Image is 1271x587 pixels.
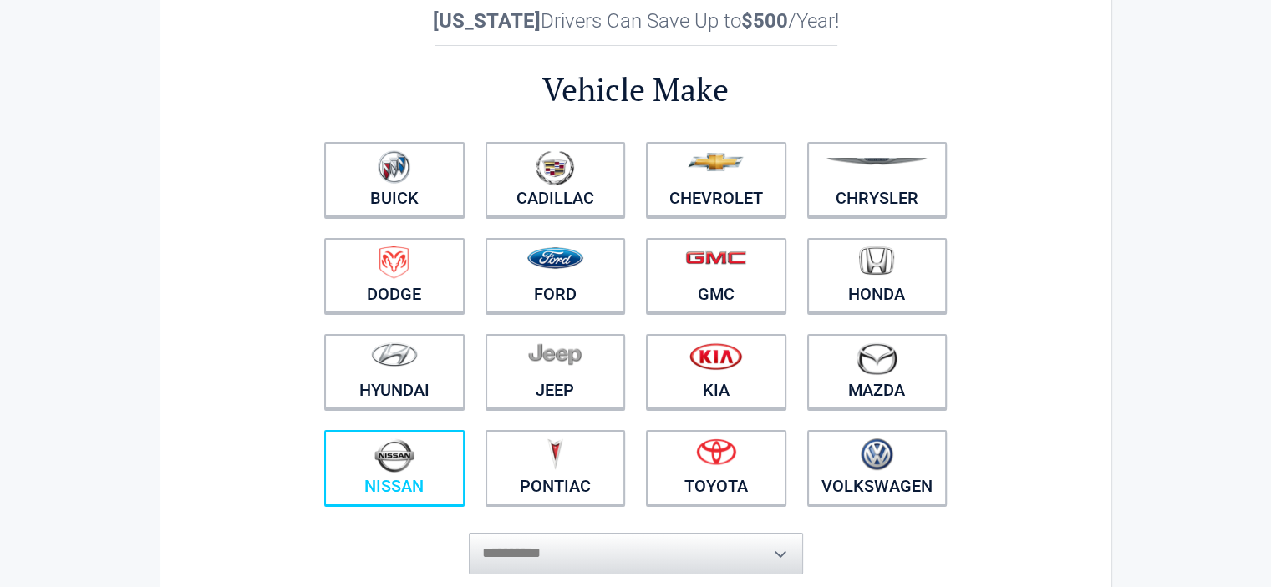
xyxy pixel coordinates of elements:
img: pontiac [547,438,563,470]
img: chevrolet [688,153,744,171]
a: Honda [807,238,948,313]
img: nissan [374,438,414,473]
b: $500 [741,9,788,33]
h2: Drivers Can Save Up to /Year [314,9,958,33]
a: Volkswagen [807,430,948,505]
a: Hyundai [324,334,465,409]
img: mazda [856,342,897,375]
a: Dodge [324,238,465,313]
img: gmc [685,250,746,265]
img: chrysler [826,158,928,165]
img: jeep [528,342,582,366]
img: kia [689,342,742,370]
a: Buick [324,142,465,217]
a: Nissan [324,430,465,505]
h2: Vehicle Make [314,68,958,111]
a: Toyota [646,430,786,505]
img: volkswagen [861,438,893,471]
a: Mazda [807,334,948,409]
a: Chrysler [807,142,948,217]
a: Pontiac [486,430,626,505]
img: dodge [379,246,409,279]
img: toyota [696,438,736,465]
a: Kia [646,334,786,409]
img: honda [859,246,894,276]
img: hyundai [371,342,418,367]
img: cadillac [536,150,574,185]
a: Jeep [486,334,626,409]
a: Cadillac [486,142,626,217]
a: GMC [646,238,786,313]
a: Ford [486,238,626,313]
img: ford [527,247,583,269]
a: Chevrolet [646,142,786,217]
b: [US_STATE] [433,9,541,33]
img: buick [378,150,410,184]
